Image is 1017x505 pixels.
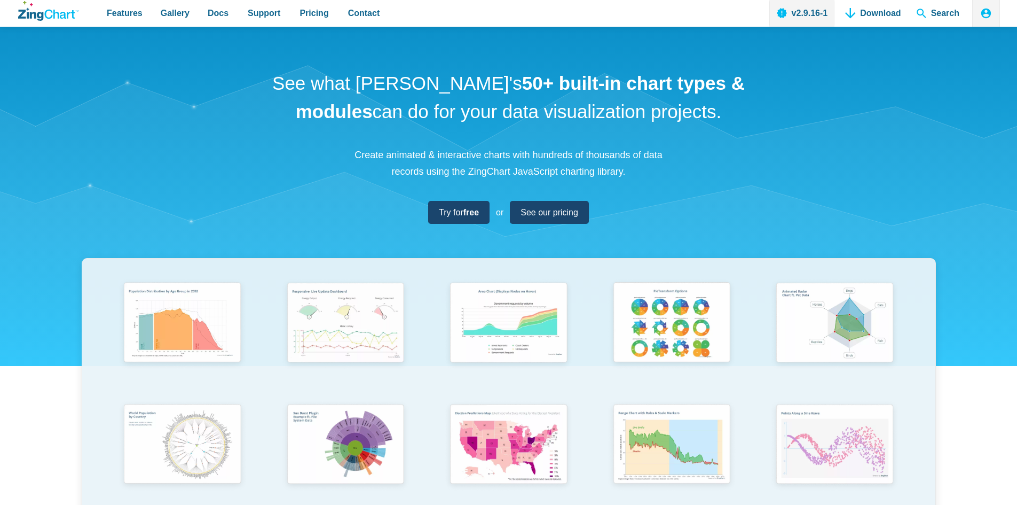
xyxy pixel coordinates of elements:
[590,277,753,399] a: Pie Transform Options
[117,277,247,370] img: Population Distribution by Age Group in 2052
[248,6,280,20] span: Support
[107,6,143,20] span: Features
[299,6,328,20] span: Pricing
[606,277,737,370] img: Pie Transform Options
[496,205,503,220] span: or
[606,399,737,493] img: Range Chart with Rultes & Scale Markers
[521,205,578,220] span: See our pricing
[443,277,573,370] img: Area Chart (Displays Nodes on Hover)
[769,399,900,492] img: Points Along a Sine Wave
[348,6,380,20] span: Contact
[439,205,479,220] span: Try for
[269,69,749,126] h1: See what [PERSON_NAME]'s can do for your data visualization projects.
[264,277,427,399] a: Responsive Live Update Dashboard
[161,6,190,20] span: Gallery
[280,277,411,370] img: Responsive Live Update Dashboard
[769,277,900,370] img: Animated Radar Chart ft. Pet Data
[101,277,264,399] a: Population Distribution by Age Group in 2052
[427,277,590,399] a: Area Chart (Displays Nodes on Hover)
[349,147,669,180] p: Create animated & interactive charts with hundreds of thousands of data records using the ZingCha...
[443,399,573,492] img: Election Predictions Map
[296,73,745,122] strong: 50+ built-in chart types & modules
[280,399,411,492] img: Sun Burst Plugin Example ft. File System Data
[510,201,589,224] a: See our pricing
[208,6,228,20] span: Docs
[463,208,479,217] strong: free
[428,201,490,224] a: Try forfree
[18,1,78,21] a: ZingChart Logo. Click to return to the homepage
[117,399,247,493] img: World Population by Country
[753,277,917,399] a: Animated Radar Chart ft. Pet Data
